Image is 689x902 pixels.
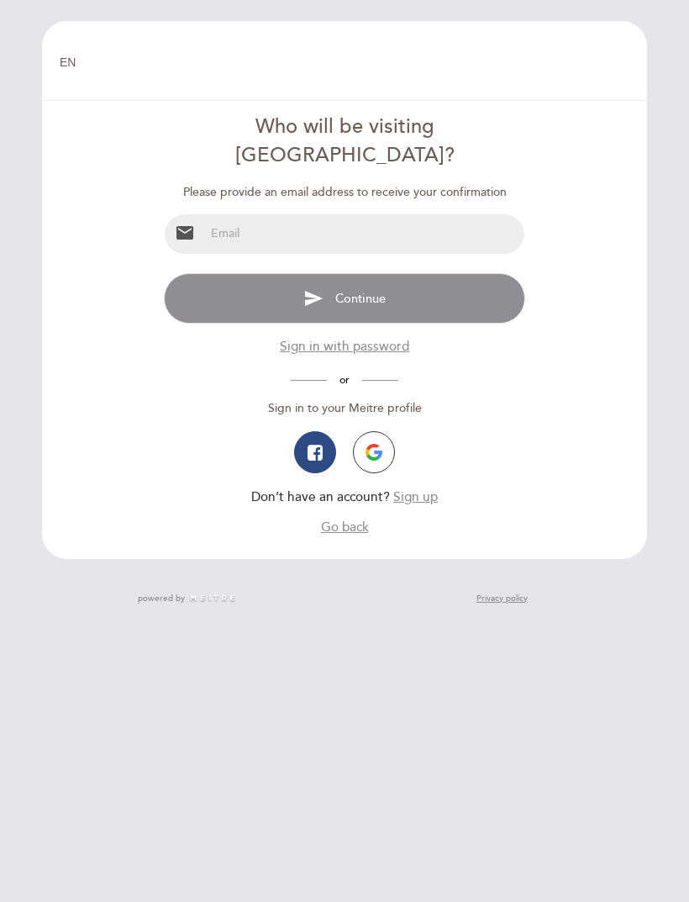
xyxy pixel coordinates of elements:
span: Continue [335,290,386,305]
img: icon-google.png [366,444,382,461]
div: Sign in to your Meitre profile [164,400,524,417]
span: powered by [138,593,185,604]
button: Sign up [393,488,438,507]
img: MEITRE [189,594,237,603]
a: Privacy policy [476,593,528,604]
div: Who will be visiting [GEOGRAPHIC_DATA]? [164,113,524,170]
button: Sign in with password [280,338,409,356]
button: Go back [321,519,369,537]
div: Please provide an email address to receive your confirmation [164,184,524,201]
i: email [175,223,195,243]
button: send Continue [164,273,524,324]
input: Email [205,214,523,254]
span: Don’t have an account? [251,489,390,505]
a: powered by [138,593,237,604]
i: send [303,288,323,309]
span: or [327,373,362,387]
